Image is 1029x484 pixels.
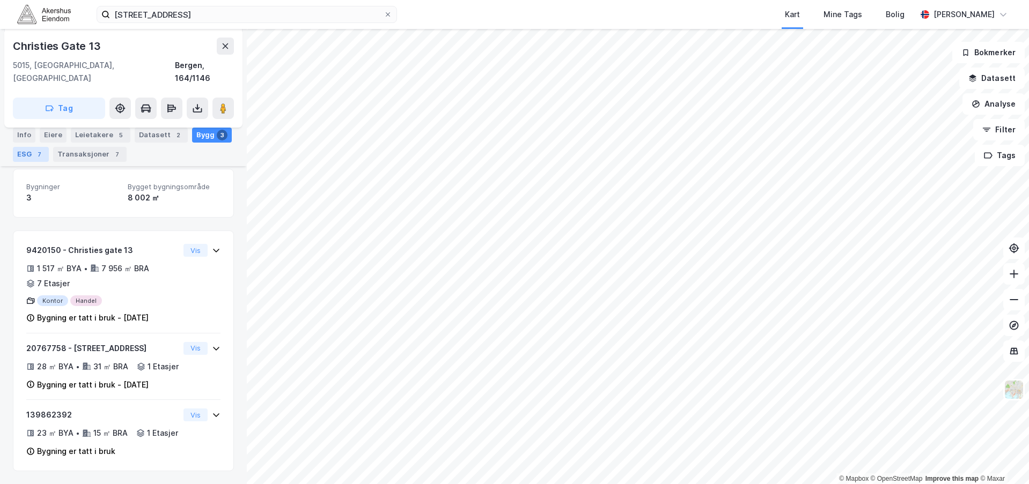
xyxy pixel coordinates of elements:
div: 1 517 ㎡ BYA [37,262,82,275]
button: Datasett [959,68,1025,89]
div: Bygning er tatt i bruk - [DATE] [37,378,149,391]
div: Transaksjoner [53,147,127,162]
div: Info [13,128,35,143]
div: 28 ㎡ BYA [37,360,73,373]
div: 7 [112,149,122,160]
span: Bygget bygningsområde [128,182,220,191]
a: Improve this map [925,475,979,482]
div: [PERSON_NAME] [934,8,995,21]
div: 3 [26,191,119,204]
button: Bokmerker [952,42,1025,63]
div: Bygning er tatt i bruk [37,445,115,458]
div: Kart [785,8,800,21]
input: Søk på adresse, matrikkel, gårdeiere, leietakere eller personer [110,6,384,23]
div: 7 [34,149,45,160]
div: Bolig [886,8,905,21]
button: Vis [183,244,208,257]
button: Filter [973,119,1025,140]
div: • [76,429,80,437]
div: 2 [173,130,183,140]
div: • [84,264,88,273]
div: Bygg [192,128,232,143]
button: Tags [975,145,1025,166]
img: akershus-eiendom-logo.9091f326c980b4bce74ccdd9f866810c.svg [17,5,71,24]
div: 31 ㎡ BRA [93,360,128,373]
div: 7 Etasjer [37,277,70,290]
div: 5 [115,130,126,140]
button: Vis [183,408,208,421]
div: Mine Tags [824,8,862,21]
a: Mapbox [839,475,869,482]
div: 20767758 - [STREET_ADDRESS] [26,342,179,355]
div: 3 [217,130,227,140]
div: 7 956 ㎡ BRA [101,262,149,275]
div: 1 Etasjer [148,360,179,373]
img: Z [1004,379,1024,400]
div: Datasett [135,128,188,143]
a: OpenStreetMap [871,475,923,482]
div: Eiere [40,128,67,143]
div: 8 002 ㎡ [128,191,220,204]
div: 1 Etasjer [147,427,178,440]
div: Leietakere [71,128,130,143]
div: ESG [13,147,49,162]
button: Tag [13,98,105,119]
span: Bygninger [26,182,119,191]
div: Bygning er tatt i bruk - [DATE] [37,311,149,324]
iframe: Chat Widget [975,433,1029,484]
div: 15 ㎡ BRA [93,427,128,440]
div: Bergen, 164/1146 [175,59,234,85]
div: 139862392 [26,408,179,421]
div: 9420150 - Christies gate 13 [26,244,179,257]
button: Vis [183,342,208,355]
div: • [76,362,80,371]
div: 23 ㎡ BYA [37,427,73,440]
div: Kontrollprogram for chat [975,433,1029,484]
div: 5015, [GEOGRAPHIC_DATA], [GEOGRAPHIC_DATA] [13,59,175,85]
button: Analyse [962,93,1025,115]
div: Christies Gate 13 [13,38,103,55]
